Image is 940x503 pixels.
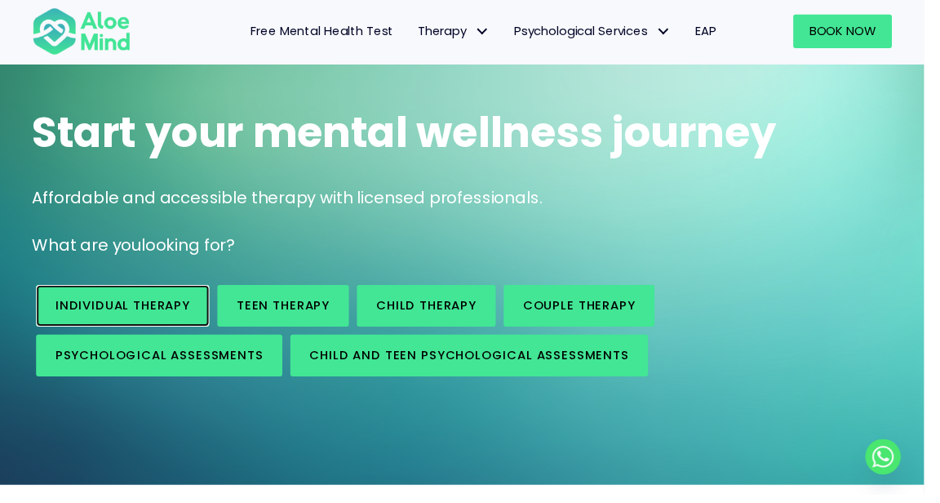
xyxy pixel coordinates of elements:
[37,341,287,383] a: Psychological assessments
[37,290,213,332] a: Individual therapy
[33,238,144,260] span: What are you
[363,290,504,332] a: Child Therapy
[56,302,193,319] span: Individual therapy
[33,7,133,57] img: Aloe mind Logo
[149,15,741,49] nav: Menu
[479,20,503,44] span: Therapy: submenu
[241,302,335,319] span: Teen Therapy
[243,15,413,49] a: Free Mental Health Test
[295,341,659,383] a: Child and Teen Psychological assessments
[512,290,666,332] a: Couple therapy
[663,20,687,44] span: Psychological Services: submenu
[511,15,695,49] a: Psychological ServicesPsychological Services: submenu
[523,23,683,40] span: Psychological Services
[33,105,790,164] span: Start your mental wellness journey
[413,15,511,49] a: TherapyTherapy: submenu
[56,353,268,370] span: Psychological assessments
[315,353,640,370] span: Child and Teen Psychological assessments
[33,189,907,213] p: Affordable and accessible therapy with licensed professionals.
[880,447,916,483] a: Whatsapp
[144,238,239,260] span: looking for?
[221,290,355,332] a: Teen Therapy
[255,23,401,40] span: Free Mental Health Test
[695,15,741,49] a: EAP
[383,302,485,319] span: Child Therapy
[532,302,646,319] span: Couple therapy
[707,23,729,40] span: EAP
[823,23,891,40] span: Book Now
[425,23,499,40] span: Therapy
[807,15,907,49] a: Book Now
